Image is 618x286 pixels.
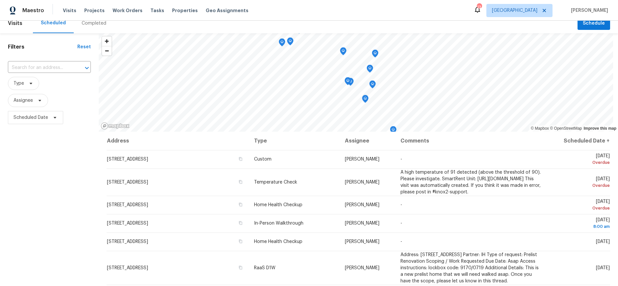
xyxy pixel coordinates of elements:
a: Mapbox homepage [101,122,130,130]
button: Copy Address [238,238,244,244]
span: - [400,203,402,207]
span: RaaS D1W [254,266,275,270]
div: Map marker [345,77,351,87]
h1: Filters [8,44,77,50]
th: Comments [395,132,546,150]
span: [DATE] [552,154,610,166]
div: 13 [477,4,481,11]
span: - [400,221,402,226]
button: Zoom in [102,36,112,46]
div: Overdue [552,205,610,211]
div: Map marker [362,95,369,105]
canvas: Map [99,33,613,132]
th: Scheduled Date ↑ [546,132,610,150]
div: Map marker [340,47,347,57]
span: Address: [STREET_ADDRESS] Partner: IH Type of request: Prelist Renovation Scoping / Work Requeste... [400,253,539,283]
span: Tasks [150,8,164,13]
span: [DATE] [596,239,610,244]
span: - [400,239,402,244]
button: Open [82,63,91,73]
span: Visits [63,7,76,14]
span: [PERSON_NAME] [568,7,608,14]
div: Map marker [390,126,397,136]
span: [PERSON_NAME] [345,180,379,185]
span: Home Health Checkup [254,203,302,207]
div: Map marker [287,37,294,48]
span: [STREET_ADDRESS] [107,180,148,185]
span: [STREET_ADDRESS] [107,239,148,244]
span: Home Health Checkup [254,239,302,244]
input: Search for an address... [8,63,72,73]
div: Map marker [367,65,373,75]
span: [GEOGRAPHIC_DATA] [492,7,537,14]
span: [DATE] [552,177,610,189]
button: Copy Address [238,179,244,185]
span: [DATE] [596,266,610,270]
span: Work Orders [113,7,142,14]
span: Assignee [13,97,33,104]
span: [STREET_ADDRESS] [107,266,148,270]
span: Type [13,80,24,87]
span: [PERSON_NAME] [345,266,379,270]
th: Assignee [340,132,395,150]
div: Completed [82,20,106,27]
span: - [400,157,402,162]
span: [DATE] [552,199,610,211]
span: A high temperature of 91 detected (above the threshold of 90). Please investigate. SmartRent Unit... [400,170,541,194]
a: Improve this map [584,126,616,131]
span: [STREET_ADDRESS] [107,203,148,207]
span: [STREET_ADDRESS] [107,221,148,226]
button: Copy Address [238,265,244,271]
span: In-Person Walkthrough [254,221,303,226]
span: [DATE] [552,218,610,230]
a: Mapbox [531,126,549,131]
div: Map marker [279,38,285,49]
button: Copy Address [238,202,244,208]
span: Maestro [22,7,44,14]
div: Reset [77,44,91,50]
span: Geo Assignments [206,7,248,14]
span: [PERSON_NAME] [345,239,379,244]
div: Map marker [369,80,376,91]
div: Overdue [552,182,610,189]
th: Type [249,132,339,150]
span: Custom [254,157,271,162]
span: Scheduled Date [13,114,48,121]
div: Scheduled [41,20,66,26]
button: Schedule [578,17,610,30]
button: Zoom out [102,46,112,55]
span: Temperature Check [254,180,297,185]
span: [PERSON_NAME] [345,221,379,226]
span: [PERSON_NAME] [345,203,379,207]
span: [PERSON_NAME] [345,157,379,162]
button: Copy Address [238,156,244,162]
div: Overdue [552,159,610,166]
div: Map marker [372,50,378,60]
span: Projects [84,7,105,14]
span: Schedule [583,19,605,28]
div: 8:00 am [552,223,610,230]
a: OpenStreetMap [550,126,582,131]
th: Address [107,132,249,150]
span: [STREET_ADDRESS] [107,157,148,162]
span: Visits [8,16,22,31]
span: Properties [172,7,198,14]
